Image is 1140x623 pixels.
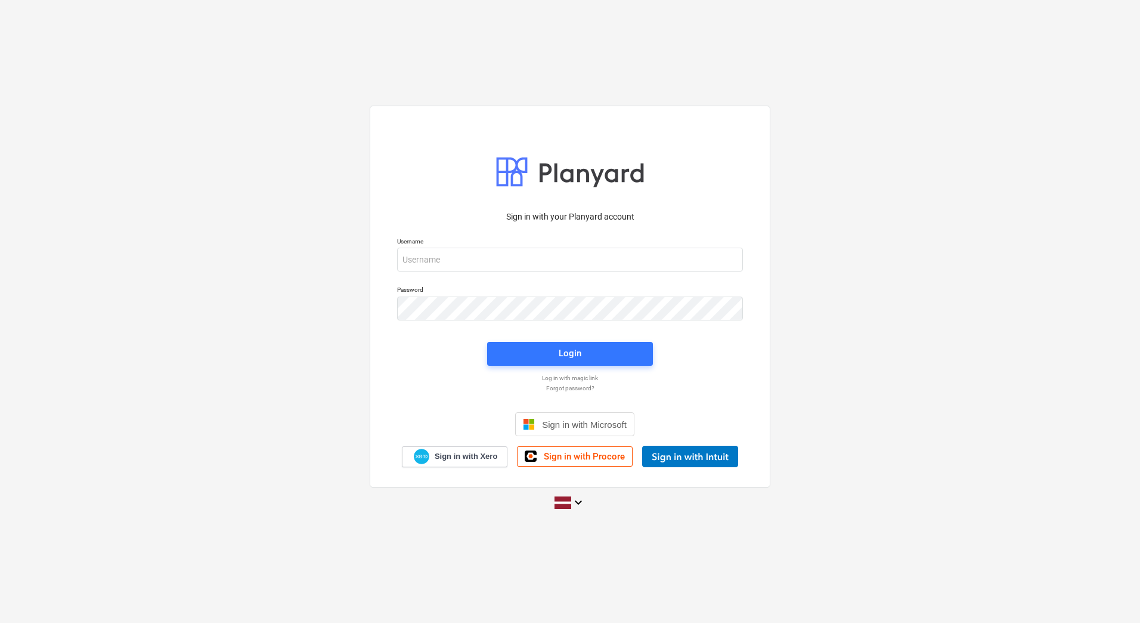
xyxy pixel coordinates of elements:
div: Login [559,346,581,361]
a: Log in with magic link [391,374,749,382]
input: Username [397,248,743,272]
a: Sign in with Xero [402,446,508,467]
button: Login [487,342,653,366]
span: Sign in with Xero [435,451,497,462]
a: Forgot password? [391,384,749,392]
span: Sign in with Procore [544,451,625,462]
img: Xero logo [414,449,429,465]
i: keyboard_arrow_down [571,495,586,510]
p: Username [397,238,743,248]
p: Sign in with your Planyard account [397,211,743,223]
p: Password [397,286,743,296]
img: Microsoft logo [523,418,535,430]
a: Sign in with Procore [517,446,633,467]
span: Sign in with Microsoft [542,420,627,430]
